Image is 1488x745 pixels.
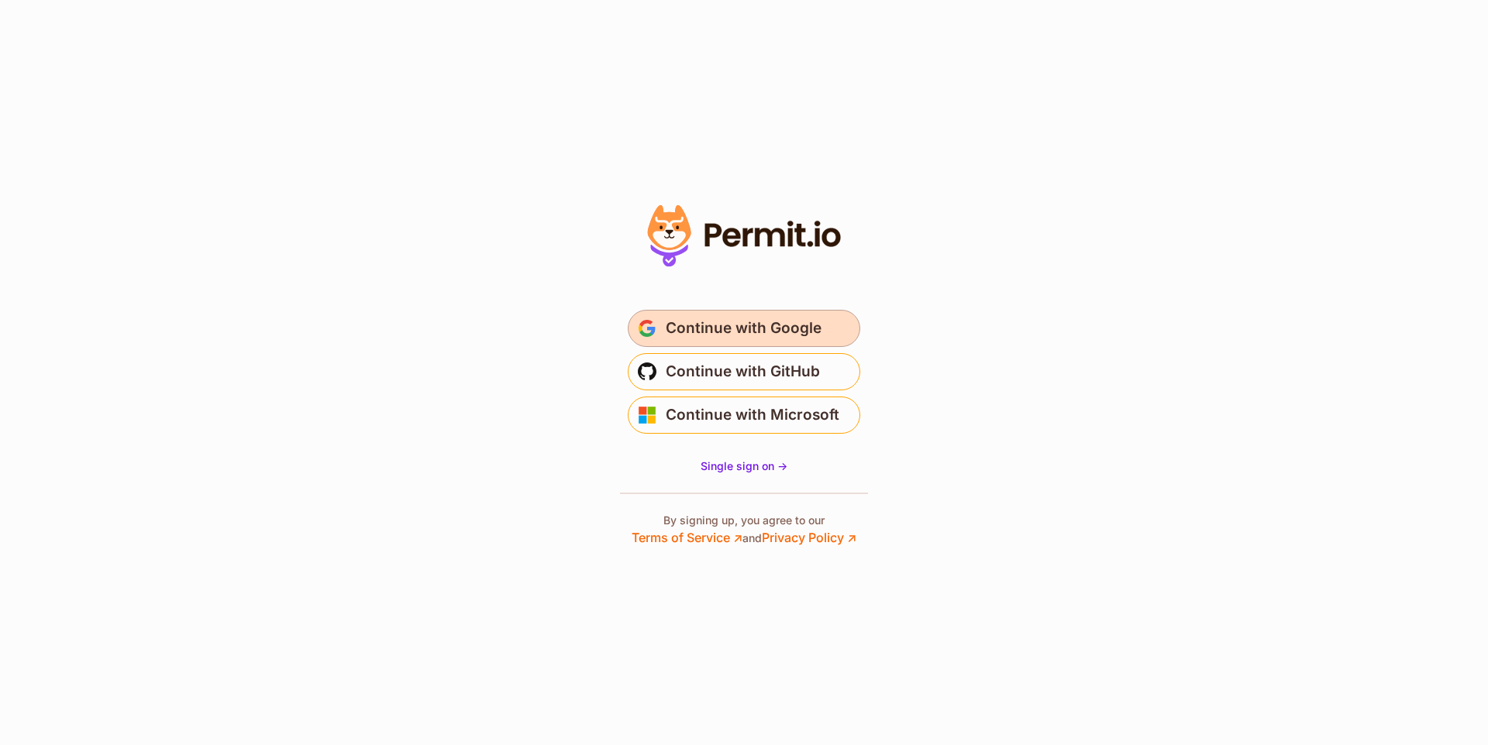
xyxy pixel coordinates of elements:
a: Terms of Service ↗ [632,530,742,545]
a: Single sign on -> [701,458,787,474]
button: Continue with Microsoft [628,397,860,434]
span: Single sign on -> [701,459,787,472]
span: Continue with Microsoft [666,403,839,427]
span: Continue with Google [666,316,821,341]
span: Continue with GitHub [666,359,820,384]
p: By signing up, you agree to our and [632,513,856,547]
button: Continue with GitHub [628,353,860,390]
a: Privacy Policy ↗ [762,530,856,545]
button: Continue with Google [628,310,860,347]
